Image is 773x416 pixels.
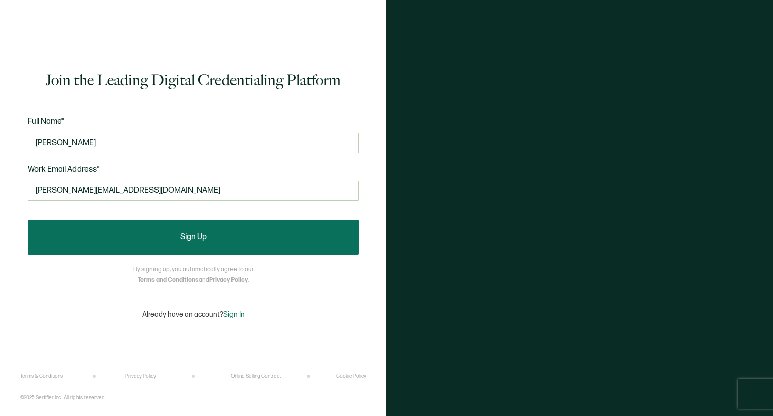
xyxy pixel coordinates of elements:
p: ©2025 Sertifier Inc.. All rights reserved. [20,395,106,401]
a: Privacy Policy [209,276,248,284]
button: Sign Up [28,220,359,255]
a: Cookie Policy [336,373,366,379]
span: Sign Up [180,233,207,241]
span: Full Name* [28,117,64,126]
input: Jane Doe [28,133,359,153]
h1: Join the Leading Digital Credentialing Platform [46,70,341,90]
span: Work Email Address* [28,165,100,174]
p: Already have an account? [142,310,245,319]
span: Sign In [223,310,245,319]
p: By signing up, you automatically agree to our and . [133,265,254,285]
input: Enter your work email address [28,181,359,201]
a: Terms & Conditions [20,373,63,379]
a: Online Selling Contract [231,373,281,379]
a: Privacy Policy [125,373,156,379]
a: Terms and Conditions [138,276,199,284]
